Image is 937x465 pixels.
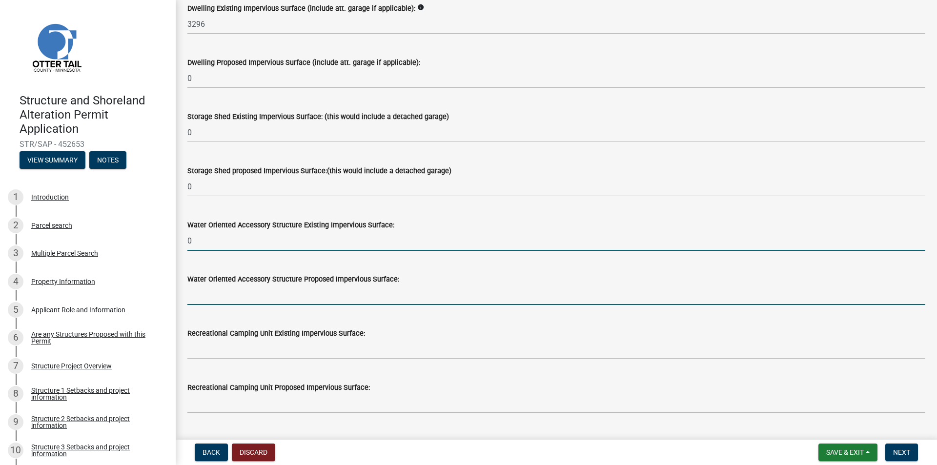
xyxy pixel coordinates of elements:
label: Recreational Camping Unit Proposed Impervious Surface: [187,384,370,391]
div: Structure 3 Setbacks and project information [31,444,160,457]
label: Storage Shed Existing Impervious Surface: (this would include a detached garage) [187,114,449,121]
div: 1 [8,189,23,205]
div: 9 [8,414,23,430]
span: Back [203,448,220,456]
div: Property Information [31,278,95,285]
wm-modal-confirm: Summary [20,157,85,165]
div: Parcel search [31,222,72,229]
div: 3 [8,245,23,261]
button: Discard [232,444,275,461]
div: 6 [8,330,23,345]
div: 2 [8,218,23,233]
div: 4 [8,274,23,289]
div: Structure Project Overview [31,363,112,369]
span: Save & Exit [826,448,864,456]
i: info [417,4,424,11]
div: 5 [8,302,23,318]
div: 10 [8,443,23,458]
button: Notes [89,151,126,169]
wm-modal-confirm: Notes [89,157,126,165]
div: Introduction [31,194,69,201]
div: Structure 2 Setbacks and project information [31,415,160,429]
label: Water Oriented Accessory Structure Proposed Impervious Surface: [187,276,399,283]
button: Back [195,444,228,461]
div: 8 [8,386,23,402]
h4: Structure and Shoreland Alteration Permit Application [20,94,168,136]
label: Dwelling Proposed Impervious Surface (include att. garage if applicable): [187,60,420,66]
div: Are any Structures Proposed with this Permit [31,331,160,344]
span: Next [893,448,910,456]
label: Water Oriented Accessory Structure Existing Impervious Surface: [187,222,394,229]
label: Recreational Camping Unit Existing Impervious Surface: [187,330,365,337]
label: Dwelling Existing Impervious Surface (include att. garage if applicable): [187,5,415,12]
img: Otter Tail County, Minnesota [20,10,93,83]
div: 7 [8,358,23,374]
div: Structure 1 Setbacks and project information [31,387,160,401]
div: Applicant Role and Information [31,306,125,313]
label: Storage Shed proposed Impervious Surface:(this would include a detached garage) [187,168,451,175]
span: STR/SAP - 452653 [20,140,156,149]
div: Multiple Parcel Search [31,250,98,257]
button: View Summary [20,151,85,169]
button: Next [885,444,918,461]
button: Save & Exit [818,444,877,461]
